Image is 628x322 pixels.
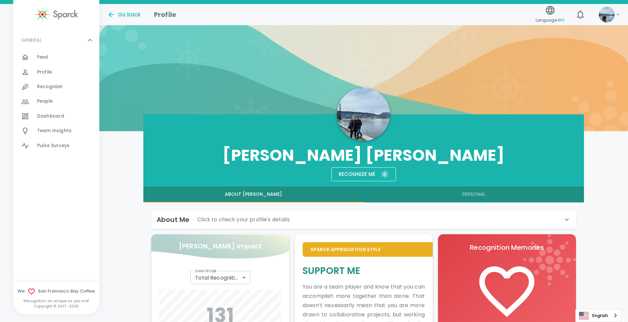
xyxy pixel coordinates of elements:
img: Sparck logo [35,7,78,22]
div: Language [575,309,621,322]
a: Dashboard [13,109,99,124]
p: Copyright © 2017 - 2025 [13,303,99,309]
button: Go back [107,11,141,19]
p: Sparck Appreciation Style [311,246,425,253]
span: Dashboard [37,113,64,120]
div: full width tabs [143,187,584,202]
button: Recognize meSparck logo white [331,167,396,181]
p: GENERAL [21,37,42,43]
p: Recognition Memories [446,242,568,253]
span: Pulse Surveys [37,142,70,149]
span: en [558,16,564,24]
div: Total Recognitions [190,271,250,284]
a: English [576,309,621,322]
div: GENERAL [13,30,99,50]
h6: About Me [157,214,189,225]
p: Click to check your profile's details [197,216,290,224]
a: Profile [13,65,99,80]
a: Pulse Surveys [13,138,99,153]
a: Feed [13,50,99,65]
span: Profile [37,69,52,76]
img: Picture of Anna Belle [599,7,615,23]
div: Recognize me [333,165,375,179]
button: Personal [364,187,584,202]
a: Sparck logo [13,7,99,22]
span: Language: [536,16,564,25]
span: People [37,98,53,105]
div: GENERAL [13,50,99,156]
h5: Support Me [303,265,425,277]
h3: [PERSON_NAME] [PERSON_NAME] [143,146,584,165]
a: People [13,94,99,109]
a: Recognize! [13,80,99,94]
img: Sparck logo white [381,170,389,178]
span: Feed [37,54,48,61]
span: Recognize! [37,83,63,90]
button: Language:en [533,3,567,27]
label: View Mode [195,268,217,274]
button: About [PERSON_NAME] [143,187,363,202]
div: About MeClick to check your profile's details [151,210,576,229]
a: Team Insights [13,124,99,138]
span: We San Francisco Bay Coffee [13,288,99,295]
p: Recognition as unique as you are! [13,298,99,303]
p: [PERSON_NAME] Impact [179,241,262,251]
img: Picture of Anna Belle Heredia [337,88,390,141]
h1: Profile [154,9,176,20]
aside: Language selected: English [575,309,621,322]
img: logo [523,234,576,285]
span: Team Insights [37,128,72,134]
